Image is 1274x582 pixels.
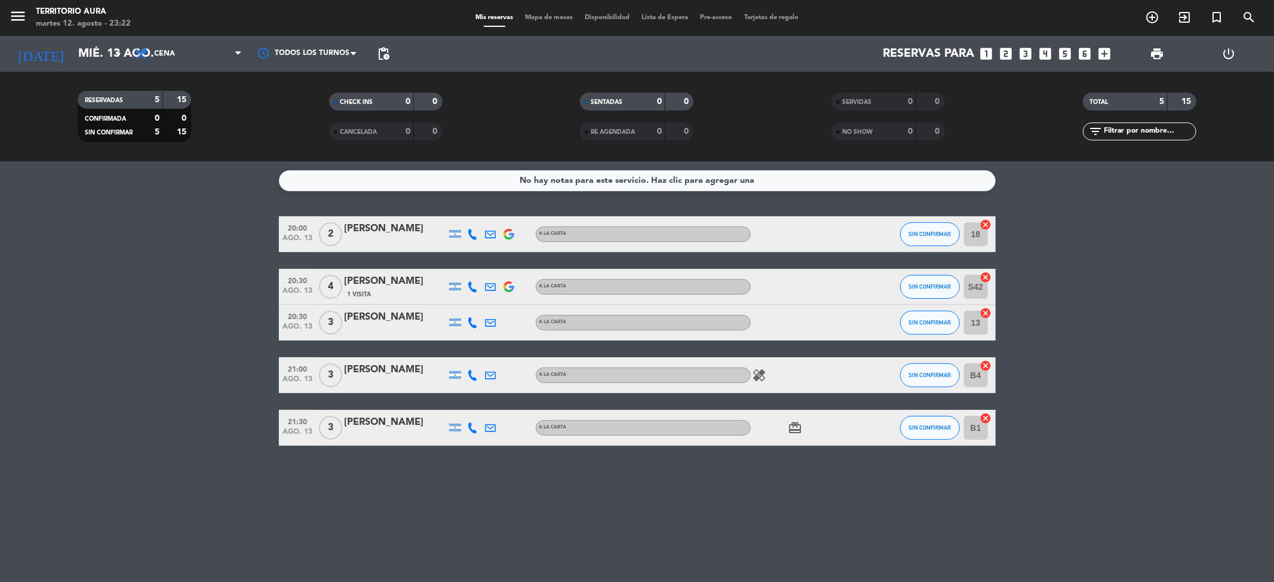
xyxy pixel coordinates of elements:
span: CHECK INS [340,99,373,105]
button: SIN CONFIRMAR [900,363,960,387]
div: [PERSON_NAME] [345,310,446,325]
span: SERVIDAS [842,99,871,105]
span: 3 [319,311,342,335]
span: SIN CONFIRMAR [908,424,951,431]
span: SIN CONFIRMAR [908,231,951,237]
i: [DATE] [9,41,72,67]
strong: 0 [406,127,410,136]
div: No hay notas para este servicio. Haz clic para agregar una [520,174,754,188]
i: arrow_drop_down [111,47,125,61]
span: 20:00 [283,220,313,234]
img: google-logo.png [504,229,514,240]
span: Mapa de mesas [519,14,579,21]
i: card_giftcard [788,421,803,435]
span: SIN CONFIRMAR [908,319,951,326]
span: A LA CARTA [539,320,567,324]
span: TOTAL [1090,99,1109,105]
span: 4 [319,275,342,299]
strong: 5 [1159,97,1164,106]
span: Mis reservas [469,14,519,21]
i: looks_one [979,46,994,62]
strong: 5 [155,96,159,104]
strong: 0 [935,97,943,106]
span: CANCELADA [340,129,377,135]
span: pending_actions [376,47,391,61]
button: SIN CONFIRMAR [900,275,960,299]
i: filter_list [1089,124,1103,139]
button: SIN CONFIRMAR [900,222,960,246]
img: google-logo.png [504,281,514,292]
strong: 5 [155,128,159,136]
div: martes 12. agosto - 23:22 [36,18,131,30]
i: looks_two [999,46,1014,62]
input: Filtrar por nombre... [1103,125,1196,138]
div: [PERSON_NAME] [345,362,446,378]
strong: 0 [657,127,662,136]
i: power_settings_new [1222,47,1236,61]
strong: 0 [182,114,189,122]
strong: 15 [1181,97,1193,106]
span: 1 Visita [348,290,372,299]
strong: 0 [908,97,913,106]
strong: 15 [177,96,189,104]
i: cancel [980,271,992,283]
strong: 15 [177,128,189,136]
span: A LA CARTA [539,425,567,430]
i: search [1242,10,1256,24]
span: 3 [319,416,342,440]
i: cancel [980,219,992,231]
i: cancel [980,412,992,424]
strong: 0 [684,97,691,106]
strong: 0 [432,127,440,136]
span: ago. 13 [283,375,313,389]
span: 2 [319,222,342,246]
strong: 0 [684,127,691,136]
span: CONFIRMADA [85,116,126,122]
button: SIN CONFIRMAR [900,311,960,335]
i: cancel [980,360,992,372]
strong: 0 [155,114,159,122]
span: RESERVADAS [85,97,123,103]
i: looks_5 [1058,46,1073,62]
button: menu [9,7,27,29]
i: looks_4 [1038,46,1054,62]
span: Lista de Espera [636,14,694,21]
span: A LA CARTA [539,284,567,289]
span: 21:00 [283,362,313,375]
span: SIN CONFIRMAR [908,283,951,290]
i: add_circle_outline [1145,10,1159,24]
strong: 0 [908,127,913,136]
span: ago. 13 [283,428,313,442]
span: 20:30 [283,273,313,287]
i: cancel [980,307,992,319]
span: 21:30 [283,414,313,428]
div: [PERSON_NAME] [345,274,446,289]
i: looks_3 [1018,46,1034,62]
span: SIN CONFIRMAR [908,372,951,378]
span: 20:30 [283,309,313,323]
i: add_box [1097,46,1113,62]
div: LOG OUT [1193,36,1265,72]
i: looks_6 [1077,46,1093,62]
span: ago. 13 [283,323,313,336]
span: A LA CARTA [539,372,567,377]
i: exit_to_app [1177,10,1192,24]
span: RE AGENDADA [591,129,635,135]
button: SIN CONFIRMAR [900,416,960,440]
strong: 0 [657,97,662,106]
span: Reservas para [883,47,975,61]
i: menu [9,7,27,25]
span: Disponibilidad [579,14,636,21]
strong: 0 [406,97,410,106]
span: ago. 13 [283,234,313,248]
span: 3 [319,363,342,387]
span: ago. 13 [283,287,313,301]
span: Tarjetas de regalo [738,14,805,21]
div: [PERSON_NAME] [345,221,446,237]
span: Pre-acceso [694,14,738,21]
span: SIN CONFIRMAR [85,130,133,136]
i: turned_in_not [1209,10,1224,24]
span: A LA CARTA [539,231,567,236]
span: SENTADAS [591,99,622,105]
span: NO SHOW [842,129,873,135]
